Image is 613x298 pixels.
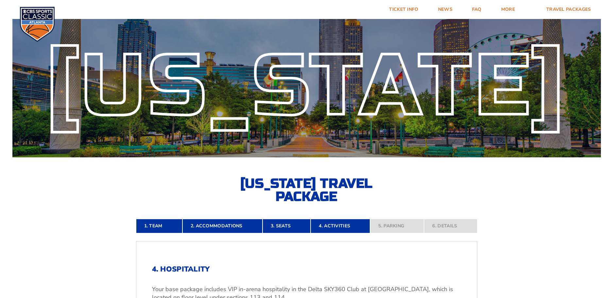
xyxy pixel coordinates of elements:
[136,219,182,233] a: 1. Team
[152,265,461,273] h2: 4. Hospitality
[20,7,55,42] img: CBS Sports Classic
[182,219,263,233] a: 2. Accommodations
[235,177,379,203] h2: [US_STATE] Travel Package
[12,52,601,121] div: [US_STATE]
[263,219,311,233] a: 3. Seats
